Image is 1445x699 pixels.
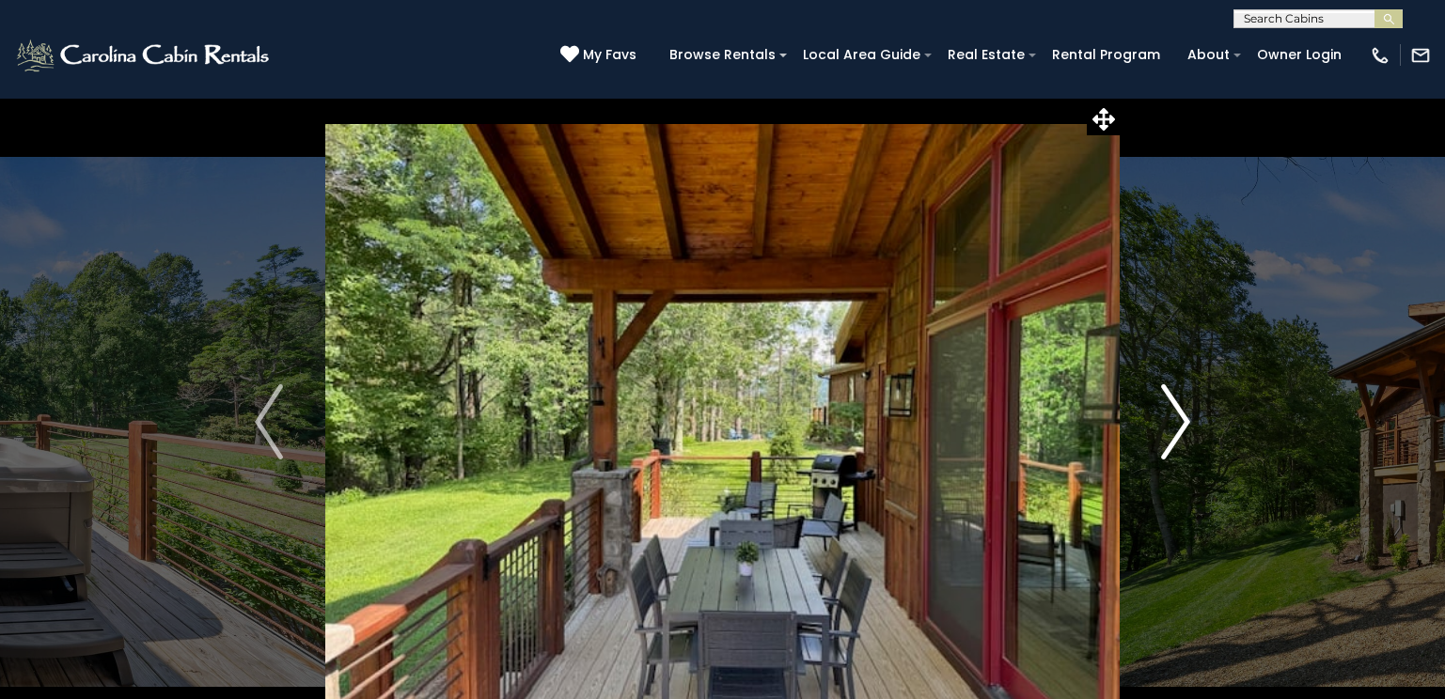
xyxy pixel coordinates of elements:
[1248,40,1351,70] a: Owner Login
[1410,45,1431,66] img: mail-regular-white.png
[793,40,930,70] a: Local Area Guide
[660,40,785,70] a: Browse Rentals
[1162,384,1190,459] img: arrow
[1370,45,1390,66] img: phone-regular-white.png
[560,45,641,66] a: My Favs
[583,45,636,65] span: My Favs
[1043,40,1170,70] a: Rental Program
[938,40,1034,70] a: Real Estate
[255,384,283,459] img: arrow
[14,37,275,74] img: White-1-2.png
[1178,40,1239,70] a: About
